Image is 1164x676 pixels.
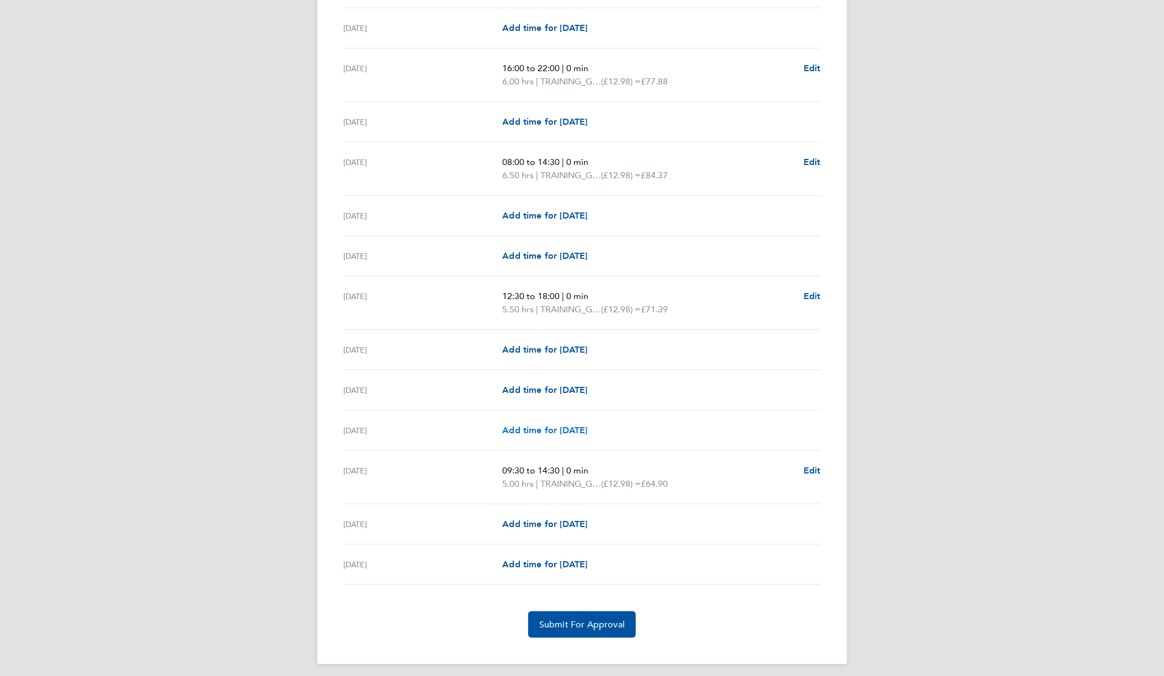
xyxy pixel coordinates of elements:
span: Add time for [DATE] [502,116,587,127]
div: [DATE] [344,290,503,316]
span: 09:30 to 14:30 [502,465,560,476]
span: | [536,304,538,315]
span: TRAINING_GROUND_STEWARDING [540,169,601,182]
span: TRAINING_GROUND_STEWARDING [540,303,601,316]
span: (£12.98) = [601,304,641,315]
span: £77.88 [641,76,668,87]
a: Add time for [DATE] [502,558,587,571]
span: 5.50 hrs [502,304,534,315]
span: Add time for [DATE] [502,519,587,529]
span: 6.00 hrs [502,76,534,87]
span: Edit [804,291,821,301]
span: Edit [804,465,821,476]
div: [DATE] [344,249,503,263]
span: Submit For Approval [539,619,625,630]
span: Add time for [DATE] [502,559,587,569]
a: Add time for [DATE] [502,209,587,222]
div: [DATE] [344,558,503,571]
span: (£12.98) = [601,478,641,489]
span: 0 min [566,291,588,301]
div: [DATE] [344,424,503,437]
span: Edit [804,157,821,167]
button: Submit For Approval [528,611,636,638]
span: Add time for [DATE] [502,251,587,261]
a: Add time for [DATE] [502,249,587,263]
span: TRAINING_GROUND_STEWARDING [540,75,601,88]
span: 16:00 to 22:00 [502,63,560,73]
span: | [562,465,564,476]
a: Add time for [DATE] [502,424,587,437]
a: Add time for [DATE] [502,115,587,129]
span: 5.00 hrs [502,478,534,489]
a: Edit [804,156,821,169]
a: Edit [804,464,821,477]
span: 0 min [566,157,588,167]
span: | [536,170,538,180]
a: Add time for [DATE] [502,22,587,35]
span: £64.90 [641,478,668,489]
a: Add time for [DATE] [502,343,587,356]
span: 12:30 to 18:00 [502,291,560,301]
span: (£12.98) = [601,76,641,87]
a: Add time for [DATE] [502,384,587,397]
div: [DATE] [344,115,503,129]
div: [DATE] [344,156,503,182]
span: | [536,76,538,87]
span: | [562,157,564,167]
span: Add time for [DATE] [502,210,587,221]
span: (£12.98) = [601,170,641,180]
span: £84.37 [641,170,668,180]
span: Edit [804,63,821,73]
span: | [536,478,538,489]
span: 0 min [566,63,588,73]
div: [DATE] [344,343,503,356]
a: Edit [804,62,821,75]
span: £71.39 [641,304,668,315]
span: 08:00 to 14:30 [502,157,560,167]
span: TRAINING_GROUND_STEWARDING [540,477,601,491]
span: | [562,291,564,301]
div: [DATE] [344,384,503,397]
div: [DATE] [344,209,503,222]
span: Add time for [DATE] [502,385,587,395]
div: [DATE] [344,518,503,531]
span: 0 min [566,465,588,476]
span: Add time for [DATE] [502,425,587,435]
span: Add time for [DATE] [502,344,587,355]
span: | [562,63,564,73]
div: [DATE] [344,464,503,491]
div: [DATE] [344,62,503,88]
span: Add time for [DATE] [502,23,587,33]
span: 6.50 hrs [502,170,534,180]
a: Edit [804,290,821,303]
div: [DATE] [344,22,503,35]
a: Add time for [DATE] [502,518,587,531]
